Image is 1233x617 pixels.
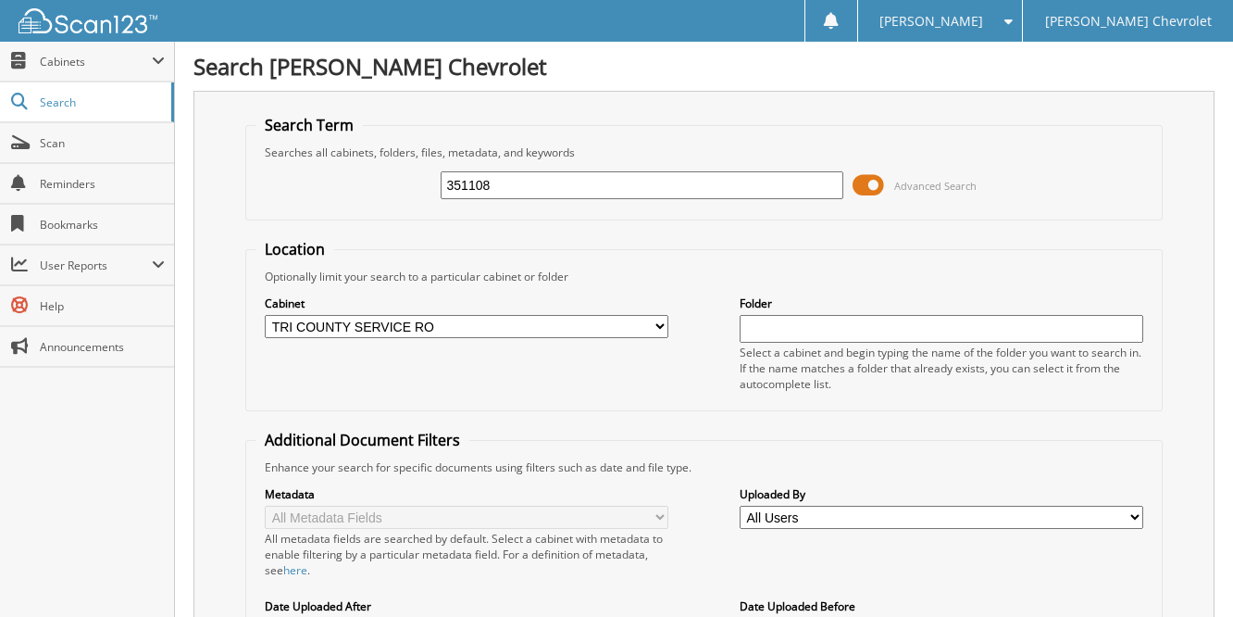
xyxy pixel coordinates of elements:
[40,258,152,273] span: User Reports
[740,486,1143,502] label: Uploaded By
[283,562,307,578] a: here
[265,296,668,311] label: Cabinet
[1045,16,1212,27] span: [PERSON_NAME] Chevrolet
[40,94,162,110] span: Search
[255,239,334,259] legend: Location
[40,339,165,355] span: Announcements
[740,598,1143,614] label: Date Uploaded Before
[265,598,668,614] label: Date Uploaded After
[894,179,977,193] span: Advanced Search
[265,531,668,578] div: All metadata fields are searched by default. Select a cabinet with metadata to enable filtering b...
[193,51,1214,82] h1: Search [PERSON_NAME] Chevrolet
[255,430,469,450] legend: Additional Document Filters
[740,296,1143,311] label: Folder
[265,486,668,502] label: Metadata
[1140,528,1233,617] iframe: Chat Widget
[740,345,1143,392] div: Select a cabinet and begin typing the name of the folder you want to search in. If the name match...
[255,460,1152,475] div: Enhance your search for specific documents using filters such as date and file type.
[40,135,165,151] span: Scan
[40,176,165,192] span: Reminders
[255,145,1152,160] div: Searches all cabinets, folders, files, metadata, and keywords
[19,8,157,33] img: scan123-logo-white.svg
[879,16,983,27] span: [PERSON_NAME]
[255,115,363,135] legend: Search Term
[255,269,1152,284] div: Optionally limit your search to a particular cabinet or folder
[40,54,152,69] span: Cabinets
[40,217,165,233] span: Bookmarks
[40,298,165,314] span: Help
